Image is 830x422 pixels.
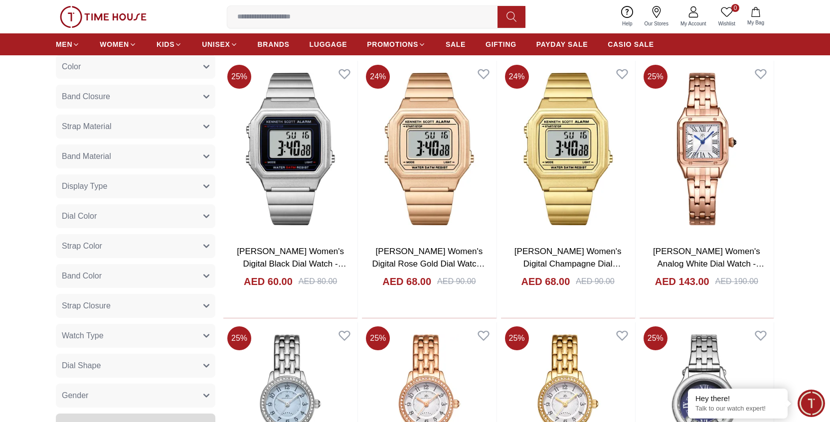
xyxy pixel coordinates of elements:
div: AED 90.00 [437,276,476,287]
img: Kenneth Scott Women's Digital Black Dial Watch - K25705-SBSB [223,61,357,237]
a: UNISEX [202,35,237,53]
button: Strap Closure [56,294,215,318]
span: Our Stores [641,20,672,27]
a: 0Wishlist [712,4,741,29]
span: 25 % [644,65,667,89]
img: ... [60,6,147,28]
span: 25 % [366,326,390,350]
span: WOMEN [100,39,129,49]
a: [PERSON_NAME] Women's Digital Black Dial Watch - K25705-SBSB [237,247,346,281]
span: Dial Shape [62,360,101,372]
span: MEN [56,39,72,49]
h4: AED 60.00 [244,275,293,288]
span: CASIO SALE [608,39,654,49]
span: BRANDS [258,39,290,49]
span: Band Material [62,150,111,162]
button: Watch Type [56,324,215,348]
button: Color [56,55,215,79]
a: [PERSON_NAME] Women's Digital Champagne Dial Watch - K25705-GBGC [514,247,622,281]
button: Band Material [56,144,215,168]
span: 24 % [505,65,529,89]
img: Kenneth Scott Women's Digital Champagne Dial Watch - K25705-GBGC [501,61,635,237]
a: WOMEN [100,35,137,53]
div: AED 80.00 [299,276,337,287]
span: KIDS [157,39,174,49]
span: PROMOTIONS [367,39,418,49]
div: Hey there! [695,394,780,404]
a: [PERSON_NAME] Women's Digital Rose Gold Dial Watch - K25705-RBKK [372,247,486,281]
a: Our Stores [639,4,674,29]
span: Wishlist [714,20,739,27]
p: Talk to our watch expert! [695,405,780,413]
span: 24 % [366,65,390,89]
span: Strap Material [62,121,112,133]
span: Band Color [62,270,102,282]
a: PROMOTIONS [367,35,426,53]
div: AED 90.00 [576,276,614,287]
span: Display Type [62,180,107,192]
span: LUGGAGE [310,39,347,49]
span: My Account [676,20,710,27]
span: Dial Color [62,210,97,222]
button: Strap Color [56,234,215,258]
h4: AED 68.00 [521,275,570,288]
img: Kenneth Scott Women's Analog White Dial Watch - K25512-RBKW [640,61,774,237]
div: Chat Widget [798,390,825,417]
span: Band Closure [62,91,110,103]
button: Strap Material [56,115,215,139]
span: Color [62,61,81,73]
span: My Bag [743,19,768,26]
a: GIFTING [486,35,516,53]
span: Gender [62,390,88,402]
a: BRANDS [258,35,290,53]
a: PAYDAY SALE [536,35,588,53]
a: KIDS [157,35,182,53]
button: My Bag [741,5,770,28]
button: Band Color [56,264,215,288]
span: GIFTING [486,39,516,49]
span: 0 [731,4,739,12]
span: 25 % [227,65,251,89]
img: Kenneth Scott Women's Digital Rose Gold Dial Watch - K25705-RBKK [362,61,496,237]
a: CASIO SALE [608,35,654,53]
button: Display Type [56,174,215,198]
span: Watch Type [62,330,104,342]
a: MEN [56,35,80,53]
button: Dial Color [56,204,215,228]
span: 25 % [644,326,667,350]
span: 25 % [505,326,529,350]
a: Help [616,4,639,29]
span: UNISEX [202,39,230,49]
a: LUGGAGE [310,35,347,53]
a: [PERSON_NAME] Women's Analog White Dial Watch - K25512-RBKW [653,247,764,281]
span: Strap Color [62,240,102,252]
a: SALE [446,35,466,53]
button: Gender [56,384,215,408]
span: Help [618,20,637,27]
h4: AED 68.00 [382,275,431,288]
span: PAYDAY SALE [536,39,588,49]
div: AED 190.00 [715,276,758,287]
span: Strap Closure [62,300,111,312]
span: SALE [446,39,466,49]
span: 25 % [227,326,251,350]
button: Band Closure [56,85,215,109]
button: Dial Shape [56,354,215,378]
h4: AED 143.00 [655,275,709,288]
